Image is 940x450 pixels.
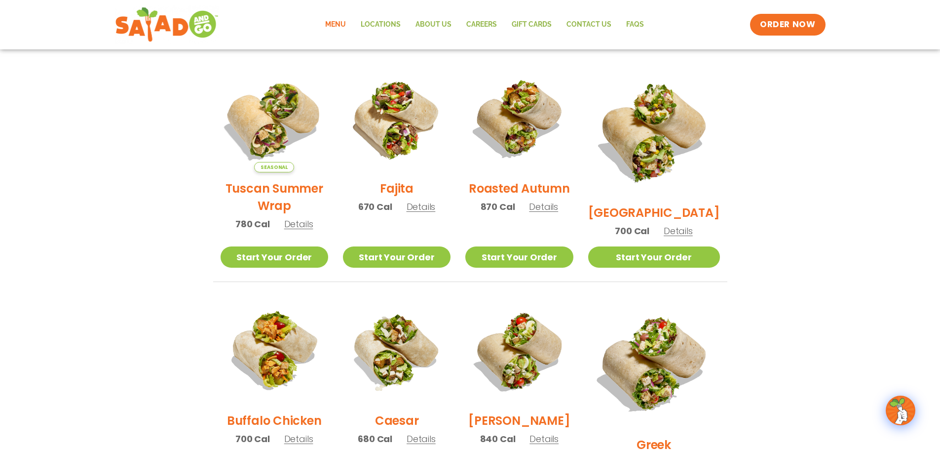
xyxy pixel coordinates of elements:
[254,162,294,172] span: Seasonal
[318,13,353,36] a: Menu
[529,201,558,213] span: Details
[235,217,270,231] span: 780 Cal
[619,13,651,36] a: FAQs
[221,246,328,268] a: Start Your Order
[284,433,313,445] span: Details
[559,13,619,36] a: Contact Us
[459,13,504,36] a: Careers
[380,180,414,197] h2: Fajita
[407,433,436,445] span: Details
[760,19,815,31] span: ORDER NOW
[284,218,313,230] span: Details
[465,65,573,172] img: Product photo for Roasted Autumn Wrap
[750,14,825,36] a: ORDER NOW
[468,412,570,429] h2: [PERSON_NAME]
[465,246,573,268] a: Start Your Order
[358,432,392,446] span: 680 Cal
[343,246,451,268] a: Start Your Order
[227,412,321,429] h2: Buffalo Chicken
[480,432,516,446] span: 840 Cal
[615,224,649,238] span: 700 Cal
[343,65,451,172] img: Product photo for Fajita Wrap
[115,5,219,44] img: new-SAG-logo-768×292
[375,412,419,429] h2: Caesar
[529,433,559,445] span: Details
[343,297,451,405] img: Product photo for Caesar Wrap
[481,200,515,213] span: 870 Cal
[221,297,328,405] img: Product photo for Buffalo Chicken Wrap
[664,225,693,237] span: Details
[588,65,720,197] img: Product photo for BBQ Ranch Wrap
[887,397,914,424] img: wpChatIcon
[588,204,720,221] h2: [GEOGRAPHIC_DATA]
[318,13,651,36] nav: Menu
[588,246,720,268] a: Start Your Order
[588,297,720,429] img: Product photo for Greek Wrap
[408,13,459,36] a: About Us
[504,13,559,36] a: GIFT CARDS
[235,432,270,446] span: 700 Cal
[469,180,570,197] h2: Roasted Autumn
[221,180,328,214] h2: Tuscan Summer Wrap
[353,13,408,36] a: Locations
[407,201,436,213] span: Details
[211,55,337,182] img: Product photo for Tuscan Summer Wrap
[465,297,573,405] img: Product photo for Cobb Wrap
[358,200,392,213] span: 670 Cal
